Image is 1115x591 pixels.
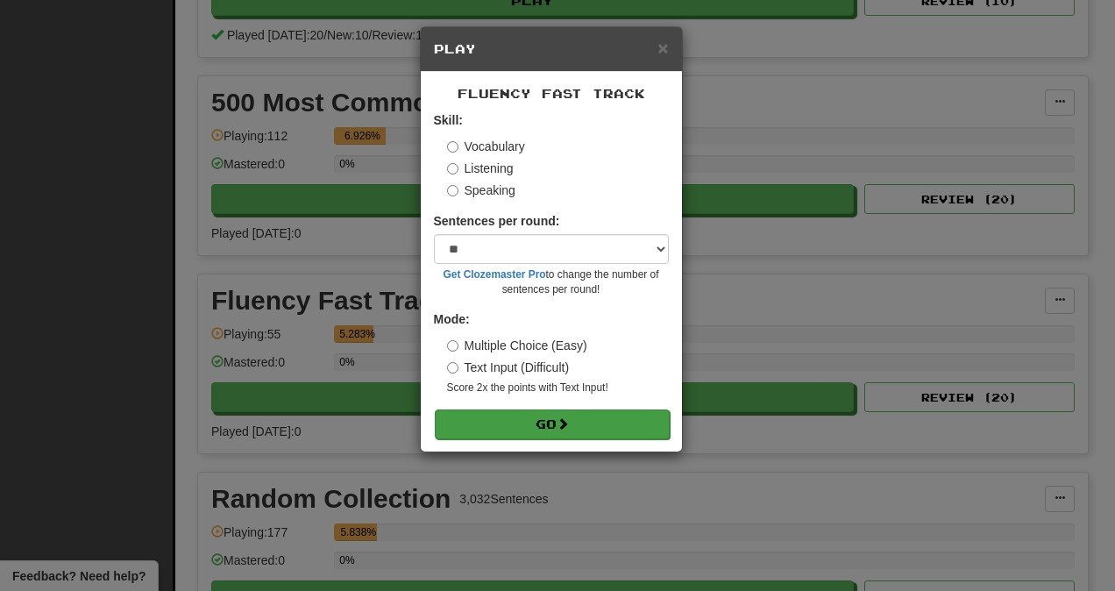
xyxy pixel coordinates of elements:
[447,182,515,199] label: Speaking
[657,39,668,57] button: Close
[447,362,458,374] input: Text Input (Difficult)
[447,381,669,395] small: Score 2x the points with Text Input !
[458,86,645,101] span: Fluency Fast Track
[435,409,670,439] button: Go
[447,141,458,153] input: Vocabulary
[444,268,546,281] a: Get Clozemaster Pro
[434,113,463,127] strong: Skill:
[447,163,458,174] input: Listening
[657,38,668,58] span: ×
[447,160,514,177] label: Listening
[434,312,470,326] strong: Mode:
[434,212,560,230] label: Sentences per round:
[447,359,570,376] label: Text Input (Difficult)
[447,138,525,155] label: Vocabulary
[447,337,587,354] label: Multiple Choice (Easy)
[434,40,669,58] h5: Play
[434,267,669,297] small: to change the number of sentences per round!
[447,340,458,352] input: Multiple Choice (Easy)
[447,185,458,196] input: Speaking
